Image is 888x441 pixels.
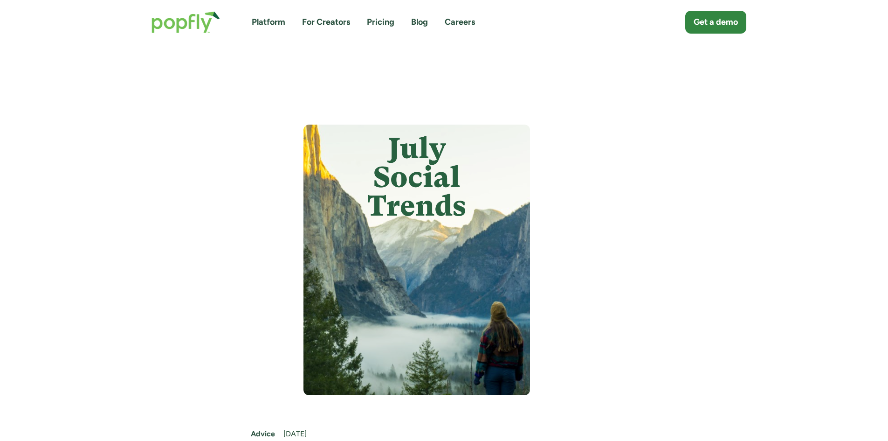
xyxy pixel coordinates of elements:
strong: Advice [251,429,275,438]
a: Pricing [367,16,394,28]
a: home [142,2,229,42]
a: Advice [251,429,275,439]
div: Get a demo [694,16,738,28]
a: Platform [252,16,285,28]
a: Careers [445,16,475,28]
a: For Creators [302,16,350,28]
a: Get a demo [685,11,746,34]
a: Blog [411,16,428,28]
div: [DATE] [283,429,637,439]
